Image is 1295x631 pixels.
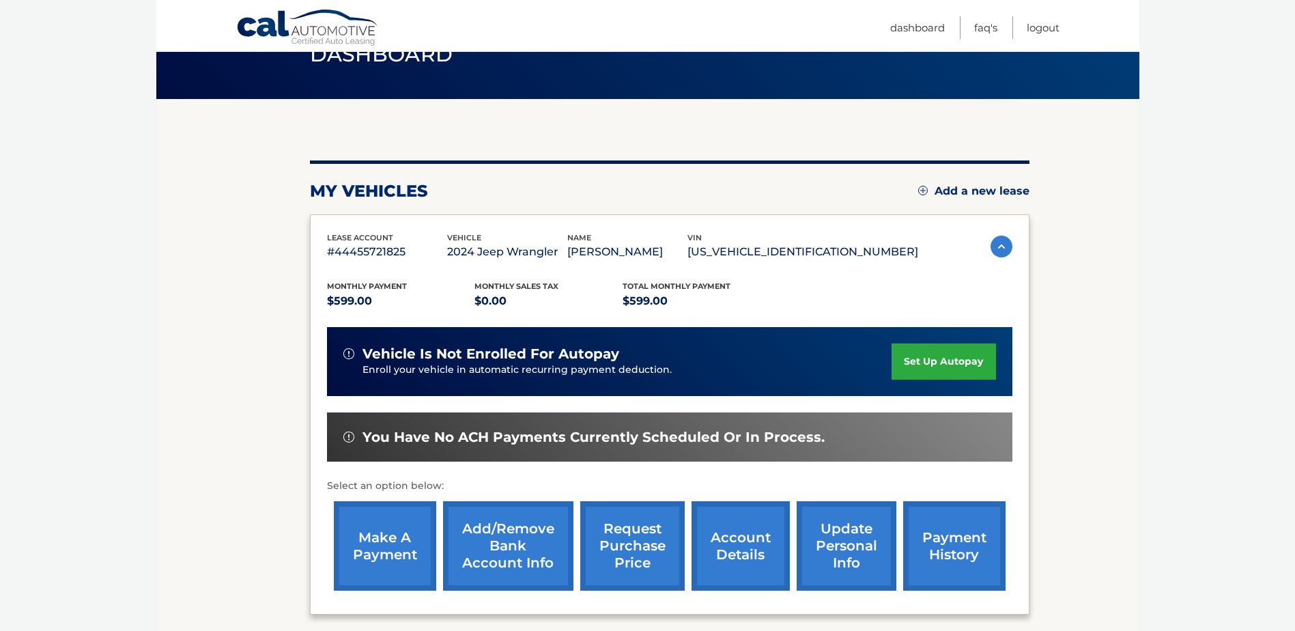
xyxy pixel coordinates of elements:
a: account details [692,501,790,591]
p: Select an option below: [327,478,1012,494]
span: name [567,233,591,242]
a: make a payment [334,501,436,591]
span: You have no ACH payments currently scheduled or in process. [362,429,825,446]
a: FAQ's [974,16,997,39]
h2: my vehicles [310,181,428,201]
a: Logout [1027,16,1059,39]
span: Total Monthly Payment [623,281,730,291]
p: $0.00 [474,292,623,311]
a: set up autopay [892,343,995,380]
a: payment history [903,501,1006,591]
p: [PERSON_NAME] [567,242,687,262]
p: 2024 Jeep Wrangler [447,242,567,262]
a: Add a new lease [918,184,1029,198]
img: alert-white.svg [343,432,354,443]
p: [US_VEHICLE_IDENTIFICATION_NUMBER] [687,242,918,262]
a: request purchase price [580,501,685,591]
p: $599.00 [623,292,771,311]
span: Monthly Payment [327,281,407,291]
span: lease account [327,233,393,242]
span: Dashboard [310,42,453,67]
p: #44455721825 [327,242,447,262]
span: Monthly sales Tax [474,281,558,291]
img: add.svg [918,186,928,195]
span: vehicle is not enrolled for autopay [362,346,619,363]
a: update personal info [797,501,896,591]
a: Cal Automotive [236,9,380,48]
img: alert-white.svg [343,348,354,359]
img: accordion-active.svg [991,236,1012,257]
a: Add/Remove bank account info [443,501,573,591]
span: vehicle [447,233,481,242]
a: Dashboard [890,16,945,39]
span: vin [687,233,702,242]
p: $599.00 [327,292,475,311]
p: Enroll your vehicle in automatic recurring payment deduction. [362,363,892,378]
